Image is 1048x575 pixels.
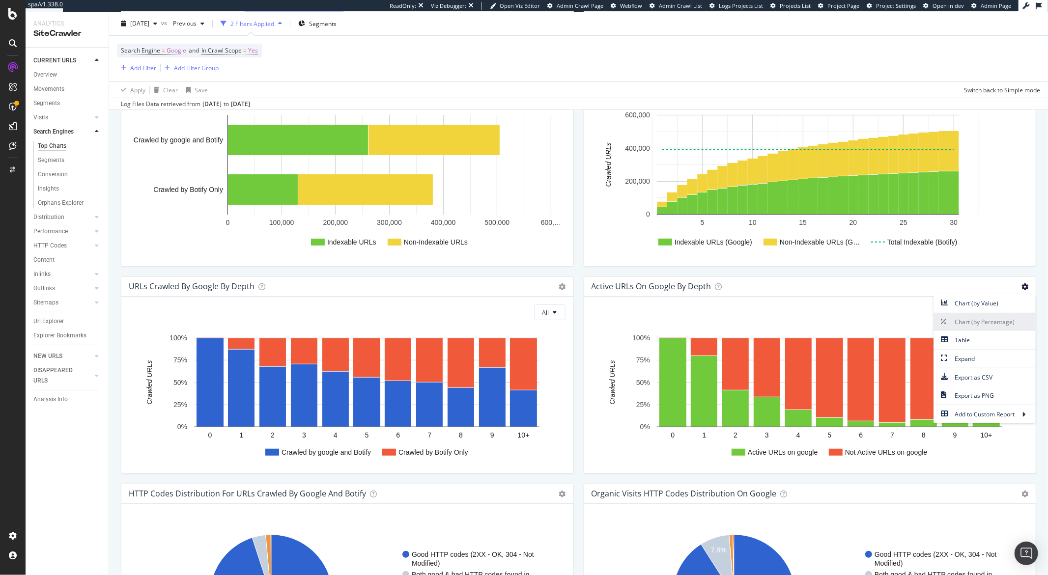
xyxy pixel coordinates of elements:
span: and [189,46,199,55]
text: 600,… [541,219,561,226]
div: Explorer Bookmarks [33,330,86,341]
div: Performance [33,226,68,237]
text: Active URLs on google [748,448,818,456]
svg: A chart. [592,105,1024,258]
div: Distribution [33,212,64,222]
span: Previous [169,19,197,27]
text: 0% [640,423,650,431]
text: 5 [827,431,831,439]
a: Open Viz Editor [490,2,540,10]
a: Admin Crawl Page [547,2,603,10]
svg: A chart. [592,328,1024,465]
span: Segments [309,19,337,27]
div: Add Filter Group [174,63,219,72]
span: Admin Crawl Page [557,2,603,9]
text: 50% [173,379,187,386]
div: Open Intercom Messenger [1015,542,1038,565]
text: 5 [365,431,369,439]
div: Inlinks [33,269,51,279]
span: Admin Crawl List [659,2,702,9]
a: Insights [38,184,102,194]
text: 100,000 [269,219,294,226]
div: Clear [163,85,178,94]
text: 100% [170,334,187,342]
div: Switch back to Simple mode [964,85,1040,94]
i: Options [559,491,566,497]
span: Export as PNG [934,389,1036,402]
div: Apply [130,85,145,94]
div: CURRENT URLS [33,55,76,66]
div: Orphans Explorer [38,198,84,208]
text: 4 [796,431,800,439]
button: All [534,304,566,320]
text: 0% [177,423,187,431]
text: 300,000 [377,219,402,226]
div: Overview [33,70,57,80]
div: Analysis Info [33,394,68,405]
text: Crawled URLs [145,360,153,405]
div: Visits [33,112,48,123]
text: 3 [302,431,306,439]
text: 2 [271,431,275,439]
button: 2 Filters Applied [217,16,286,31]
svg: A chart. [129,105,561,258]
text: Good HTTP codes (2XX - OK, 304 - Not [412,550,534,558]
i: Options [1021,283,1028,290]
span: Search Engine [121,46,160,55]
text: Crawled by Botify Only [398,448,468,456]
a: NEW URLS [33,351,92,361]
span: = [243,46,247,55]
text: Not Active URLs on google [845,448,928,456]
text: Crawled by google and Botify [134,136,223,144]
span: All [542,308,549,317]
a: Project Settings [867,2,916,10]
a: Inlinks [33,269,92,279]
span: 2025 Sep. 29th [130,19,149,27]
a: Explorer Bookmarks [33,330,102,341]
div: Segments [33,98,60,109]
a: Project Page [818,2,859,10]
text: Indexable URLs [327,238,376,246]
text: 8 [922,431,926,439]
span: = [162,46,165,55]
a: Segments [33,98,102,109]
text: 9 [490,431,494,439]
span: Chart (by Value) [934,297,1036,310]
text: 25% [636,401,650,409]
button: Add Filter [117,62,156,74]
text: 1 [702,431,706,439]
span: In Crawl Scope [201,46,242,55]
text: 1 [239,431,243,439]
span: Logs Projects List [719,2,763,9]
h4: Active URLs on google by depth [592,280,711,293]
text: 5 [700,219,704,226]
span: Google [167,44,186,57]
text: Non-Indexable URLs (G… [780,238,860,246]
text: Indexable URLs (Google) [675,238,752,246]
span: Export as CSV [934,371,1036,384]
button: Switch back to Simple mode [960,82,1040,98]
a: Url Explorer [33,316,102,327]
text: Modified) [412,559,440,567]
button: Apply [117,82,145,98]
div: [DATE] [202,100,222,109]
text: 6 [396,431,400,439]
div: Outlinks [33,283,55,294]
span: Add to Custom Report [934,408,1022,421]
a: Performance [33,226,92,237]
text: 0 [226,219,230,226]
a: Distribution [33,212,92,222]
span: Admin Page [981,2,1011,9]
text: Crawled URLs [604,143,612,187]
text: 7 [890,431,894,439]
a: Top Charts [38,141,102,151]
text: 25% [173,401,187,409]
div: SiteCrawler [33,28,101,39]
text: 75% [636,356,650,364]
button: Previous [169,16,208,31]
span: Table [934,333,1036,347]
div: ReadOnly: [390,2,416,10]
a: Visits [33,112,92,123]
i: Options [559,283,566,290]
